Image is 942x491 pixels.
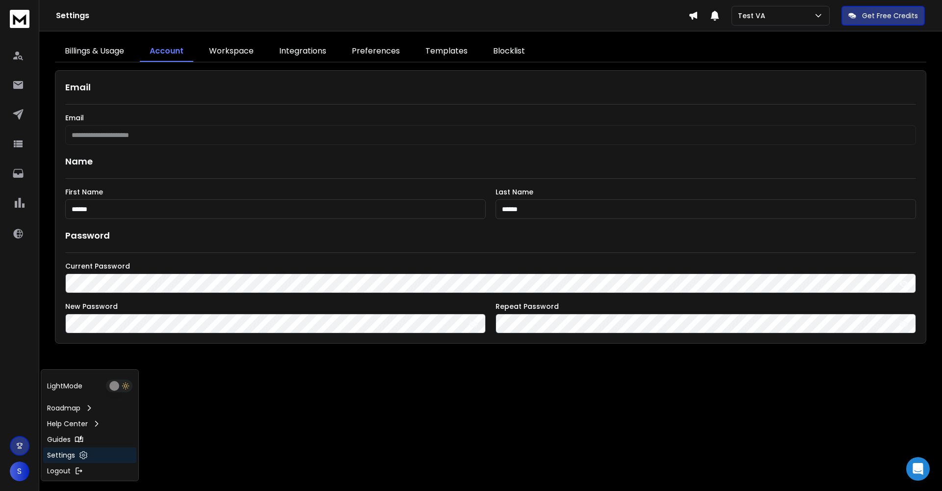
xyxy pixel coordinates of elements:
p: Guides [47,435,71,444]
h1: Password [65,229,110,243]
button: Get Free Credits [841,6,925,26]
a: Integrations [269,41,336,62]
h1: Settings [56,10,688,22]
a: Settings [43,447,136,463]
p: Test VA [738,11,769,21]
label: Current Password [65,263,916,270]
label: New Password [65,303,486,310]
a: Roadmap [43,400,136,416]
button: S [10,462,29,481]
label: First Name [65,189,486,195]
a: Workspace [199,41,263,62]
img: logo [10,10,29,28]
h1: Name [65,155,916,168]
a: Preferences [342,41,410,62]
div: Open Intercom Messenger [906,457,930,481]
label: Last Name [496,189,916,195]
p: Roadmap [47,403,80,413]
p: Get Free Credits [862,11,918,21]
p: Settings [47,450,75,460]
a: Blocklist [483,41,535,62]
a: Billings & Usage [55,41,134,62]
a: Guides [43,432,136,447]
label: Email [65,114,916,121]
a: Help Center [43,416,136,432]
p: Light Mode [47,381,82,391]
p: Logout [47,466,71,476]
h1: Email [65,81,916,94]
label: Repeat Password [496,303,916,310]
p: Help Center [47,419,88,429]
a: Account [140,41,193,62]
a: Templates [416,41,477,62]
